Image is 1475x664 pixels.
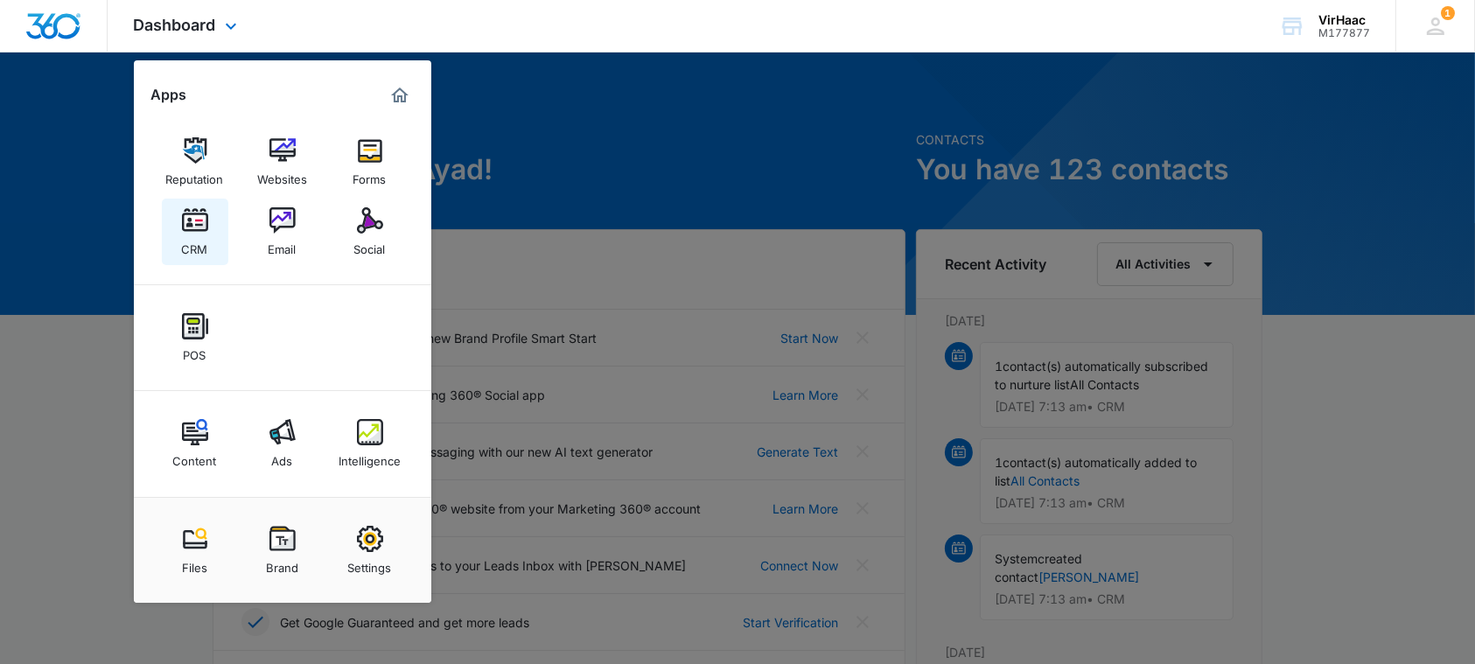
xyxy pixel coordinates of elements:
[353,164,387,186] div: Forms
[1318,27,1370,39] div: account id
[1441,6,1455,20] div: notifications count
[272,445,293,468] div: Ads
[386,81,414,109] a: Marketing 360® Dashboard
[166,164,224,186] div: Reputation
[184,339,206,362] div: POS
[162,517,228,584] a: Files
[1318,13,1370,27] div: account name
[354,234,386,256] div: Social
[249,410,316,477] a: Ads
[249,129,316,195] a: Websites
[337,129,403,195] a: Forms
[337,199,403,265] a: Social
[162,199,228,265] a: CRM
[162,304,228,371] a: POS
[249,517,316,584] a: Brand
[1441,6,1455,20] span: 1
[151,87,187,103] h2: Apps
[173,445,217,468] div: Content
[257,164,307,186] div: Websites
[348,552,392,575] div: Settings
[162,410,228,477] a: Content
[249,199,316,265] a: Email
[269,234,297,256] div: Email
[182,552,207,575] div: Files
[266,552,298,575] div: Brand
[162,129,228,195] a: Reputation
[134,16,216,34] span: Dashboard
[339,445,401,468] div: Intelligence
[337,517,403,584] a: Settings
[337,410,403,477] a: Intelligence
[182,234,208,256] div: CRM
